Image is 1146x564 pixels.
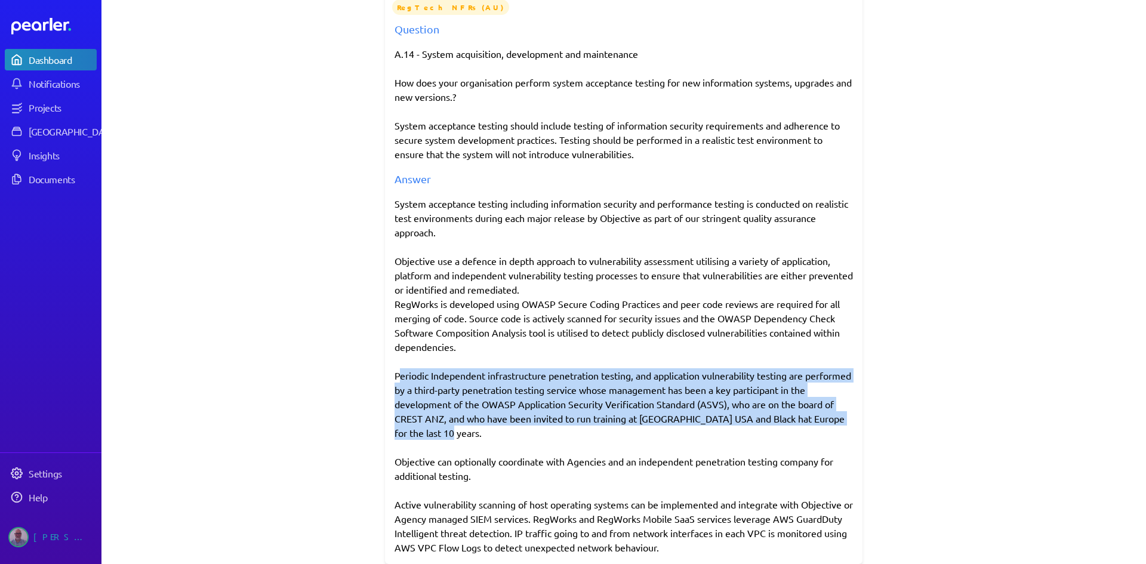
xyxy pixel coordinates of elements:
[395,21,853,37] div: Question
[29,125,118,137] div: [GEOGRAPHIC_DATA]
[29,467,95,479] div: Settings
[5,463,97,484] a: Settings
[395,47,853,161] p: A.14 - System acquisition, development and maintenance How does your organisation perform system ...
[11,18,97,35] a: Dashboard
[29,491,95,503] div: Help
[29,54,95,66] div: Dashboard
[29,149,95,161] div: Insights
[33,527,93,547] div: [PERSON_NAME]
[5,73,97,94] a: Notifications
[5,168,97,190] a: Documents
[395,196,853,554] div: System acceptance testing including information security and performance testing is conducted on ...
[29,78,95,90] div: Notifications
[5,121,97,142] a: [GEOGRAPHIC_DATA]
[29,173,95,185] div: Documents
[395,171,853,187] div: Answer
[8,527,29,547] img: Jason Riches
[5,144,97,166] a: Insights
[5,486,97,508] a: Help
[29,101,95,113] div: Projects
[5,49,97,70] a: Dashboard
[5,522,97,552] a: Jason Riches's photo[PERSON_NAME]
[5,97,97,118] a: Projects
